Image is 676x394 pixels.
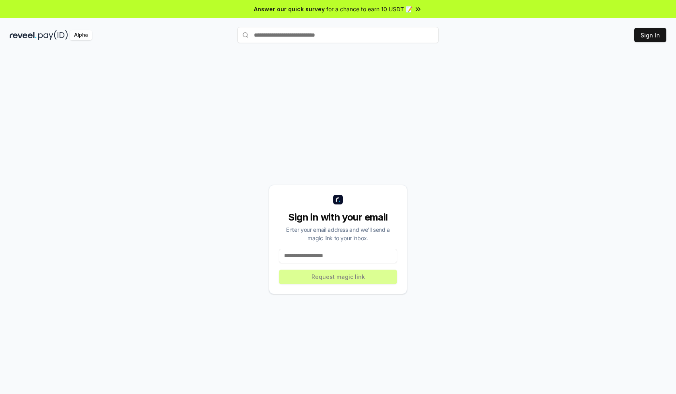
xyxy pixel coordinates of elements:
[326,5,412,13] span: for a chance to earn 10 USDT 📝
[254,5,325,13] span: Answer our quick survey
[333,195,343,204] img: logo_small
[10,30,37,40] img: reveel_dark
[279,211,397,224] div: Sign in with your email
[70,30,92,40] div: Alpha
[38,30,68,40] img: pay_id
[634,28,666,42] button: Sign In
[279,225,397,242] div: Enter your email address and we’ll send a magic link to your inbox.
